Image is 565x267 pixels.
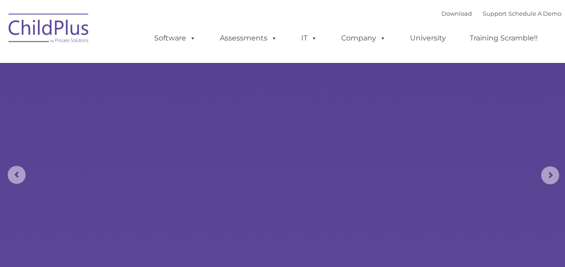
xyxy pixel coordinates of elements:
a: Assessments [211,29,286,47]
font: | [441,10,561,17]
a: Software [145,29,205,47]
a: Company [332,29,395,47]
a: University [401,29,455,47]
a: Download [441,10,472,17]
a: IT [292,29,326,47]
a: Support [483,10,507,17]
a: Schedule A Demo [508,10,561,17]
a: Training Scramble!! [461,29,547,47]
img: ChildPlus by Procare Solutions [4,7,94,52]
